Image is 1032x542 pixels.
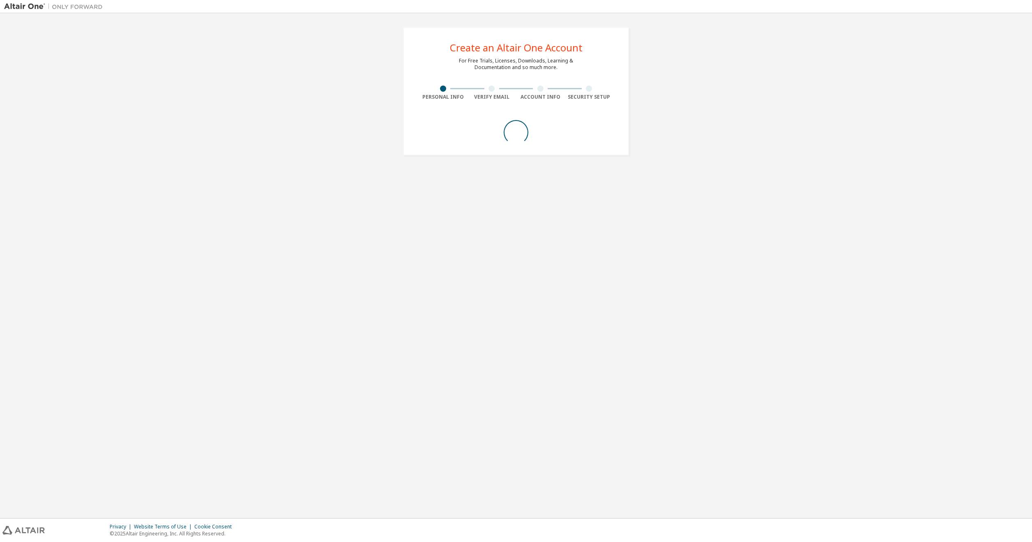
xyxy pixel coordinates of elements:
[134,523,194,530] div: Website Terms of Use
[4,2,107,11] img: Altair One
[110,530,237,537] p: © 2025 Altair Engineering, Inc. All Rights Reserved.
[2,526,45,535] img: altair_logo.svg
[110,523,134,530] div: Privacy
[468,94,516,100] div: Verify Email
[450,43,583,53] div: Create an Altair One Account
[516,94,565,100] div: Account Info
[459,58,573,71] div: For Free Trials, Licenses, Downloads, Learning & Documentation and so much more.
[194,523,237,530] div: Cookie Consent
[565,94,614,100] div: Security Setup
[419,94,468,100] div: Personal Info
